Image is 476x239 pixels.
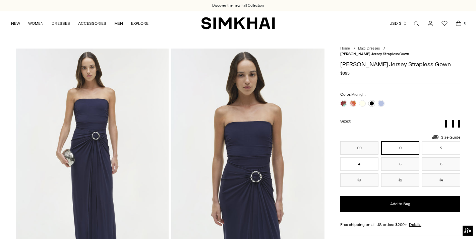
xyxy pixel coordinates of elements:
span: 0 [349,119,351,124]
button: Add to Bag [340,196,460,212]
span: Midnight [351,92,366,97]
button: 8 [422,157,460,171]
div: / [383,46,385,52]
button: 2 [422,141,460,155]
button: 00 [340,141,378,155]
button: 6 [381,157,419,171]
span: 0 [462,20,468,26]
span: [PERSON_NAME] Jersey Strapless Gown [340,52,409,56]
a: Maxi Dresses [358,46,380,51]
a: ACCESSORIES [78,16,106,31]
button: USD $ [390,16,407,31]
button: 14 [422,173,460,187]
div: Free shipping on all US orders $200+ [340,222,460,228]
button: 10 [340,173,378,187]
button: 0 [381,141,419,155]
h1: [PERSON_NAME] Jersey Strapless Gown [340,61,460,67]
a: MEN [114,16,123,31]
a: Open cart modal [452,17,465,30]
a: Home [340,46,350,51]
button: 12 [381,173,419,187]
label: Size: [340,118,351,125]
a: Open search modal [410,17,423,30]
a: Wishlist [438,17,451,30]
nav: breadcrumbs [340,46,460,57]
label: Color: [340,91,366,98]
a: Size Guide [431,133,460,141]
span: $895 [340,70,350,76]
a: SIMKHAI [201,17,275,30]
div: / [354,46,355,52]
a: DRESSES [52,16,70,31]
a: WOMEN [28,16,44,31]
a: NEW [11,16,20,31]
a: EXPLORE [131,16,148,31]
a: Go to the account page [424,17,437,30]
button: 4 [340,157,378,171]
span: Add to Bag [390,201,410,207]
a: Discover the new Fall Collection [212,3,264,8]
a: Details [409,222,421,228]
